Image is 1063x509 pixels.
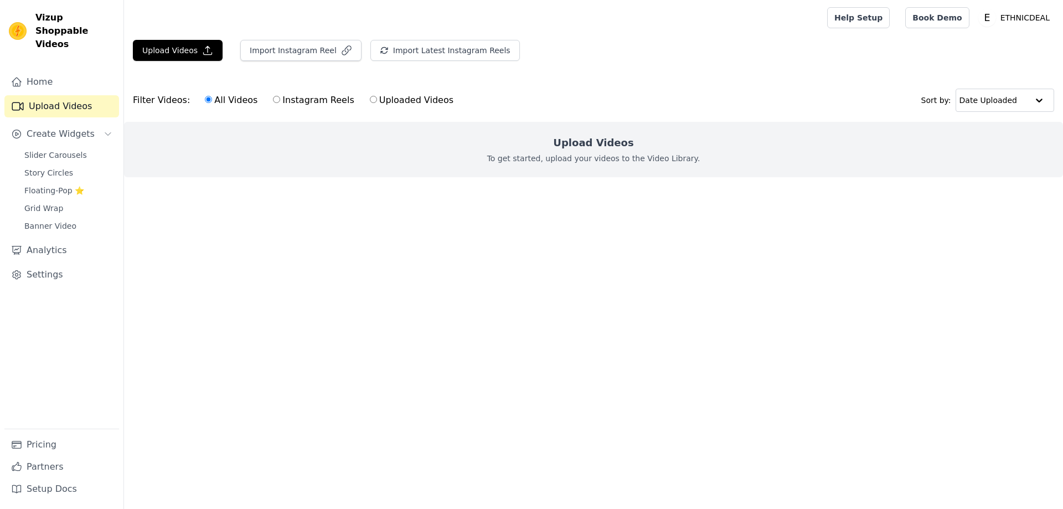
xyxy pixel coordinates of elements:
span: Floating-Pop ⭐ [24,185,84,196]
h2: Upload Videos [553,135,633,151]
p: ETHNICDEAL [996,8,1054,28]
div: Filter Videos: [133,88,460,113]
a: Grid Wrap [18,200,119,216]
a: Partners [4,456,119,478]
span: Grid Wrap [24,203,63,214]
a: Slider Carousels [18,147,119,163]
button: Import Latest Instagram Reels [370,40,520,61]
div: Sort by: [921,89,1055,112]
button: Upload Videos [133,40,223,61]
label: Instagram Reels [272,93,354,107]
button: Create Widgets [4,123,119,145]
a: Book Demo [905,7,969,28]
input: Uploaded Videos [370,96,377,103]
button: Import Instagram Reel [240,40,362,61]
img: Vizup [9,22,27,40]
span: Banner Video [24,220,76,232]
a: Home [4,71,119,93]
span: Vizup Shoppable Videos [35,11,115,51]
input: Instagram Reels [273,96,280,103]
label: All Videos [204,93,258,107]
p: To get started, upload your videos to the Video Library. [487,153,700,164]
span: Story Circles [24,167,73,178]
span: Create Widgets [27,127,95,141]
a: Help Setup [827,7,890,28]
a: Floating-Pop ⭐ [18,183,119,198]
a: Pricing [4,434,119,456]
input: All Videos [205,96,212,103]
a: Upload Videos [4,95,119,117]
a: Analytics [4,239,119,261]
a: Setup Docs [4,478,119,500]
a: Story Circles [18,165,119,181]
label: Uploaded Videos [369,93,454,107]
button: E ETHNICDEAL [978,8,1054,28]
a: Settings [4,264,119,286]
span: Slider Carousels [24,150,87,161]
text: E [984,12,990,23]
a: Banner Video [18,218,119,234]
